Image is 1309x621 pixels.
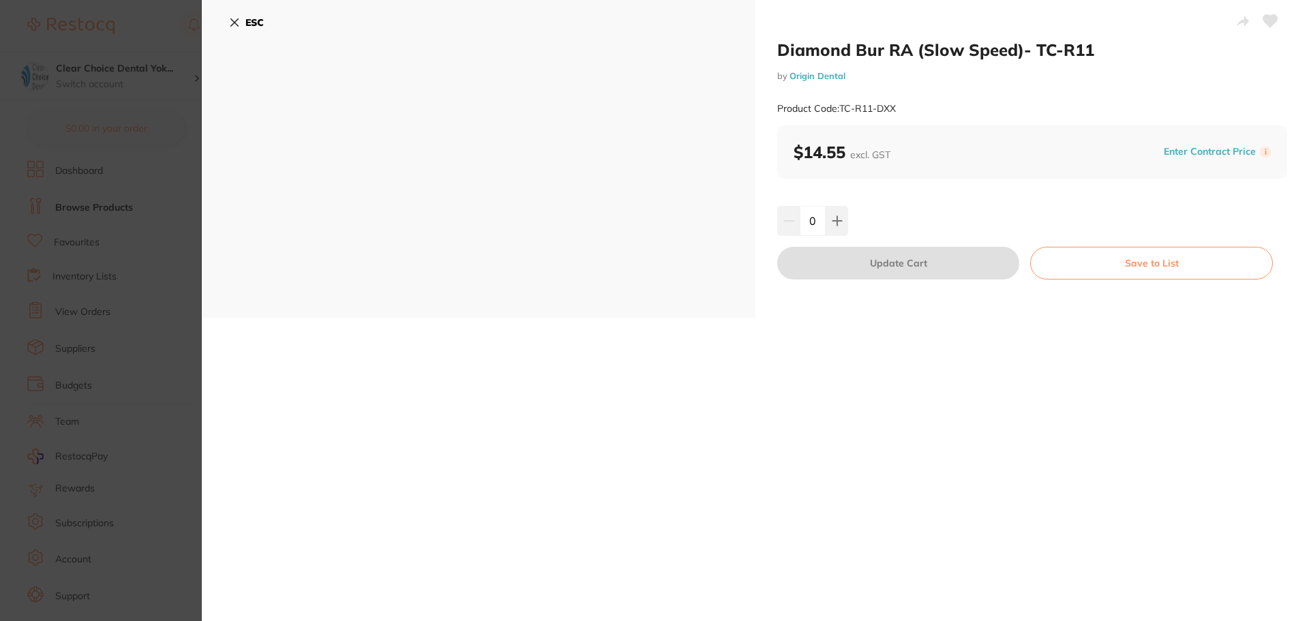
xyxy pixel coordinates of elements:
[789,70,845,81] a: Origin Dental
[777,40,1287,60] h2: Diamond Bur RA (Slow Speed)- TC-R11
[794,142,890,162] b: $14.55
[777,247,1019,279] button: Update Cart
[245,16,264,29] b: ESC
[777,71,1287,81] small: by
[1260,147,1271,157] label: i
[777,103,896,115] small: Product Code: TC-R11-DXX
[229,11,264,34] button: ESC
[850,149,890,161] span: excl. GST
[1030,247,1273,279] button: Save to List
[1160,145,1260,158] button: Enter Contract Price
